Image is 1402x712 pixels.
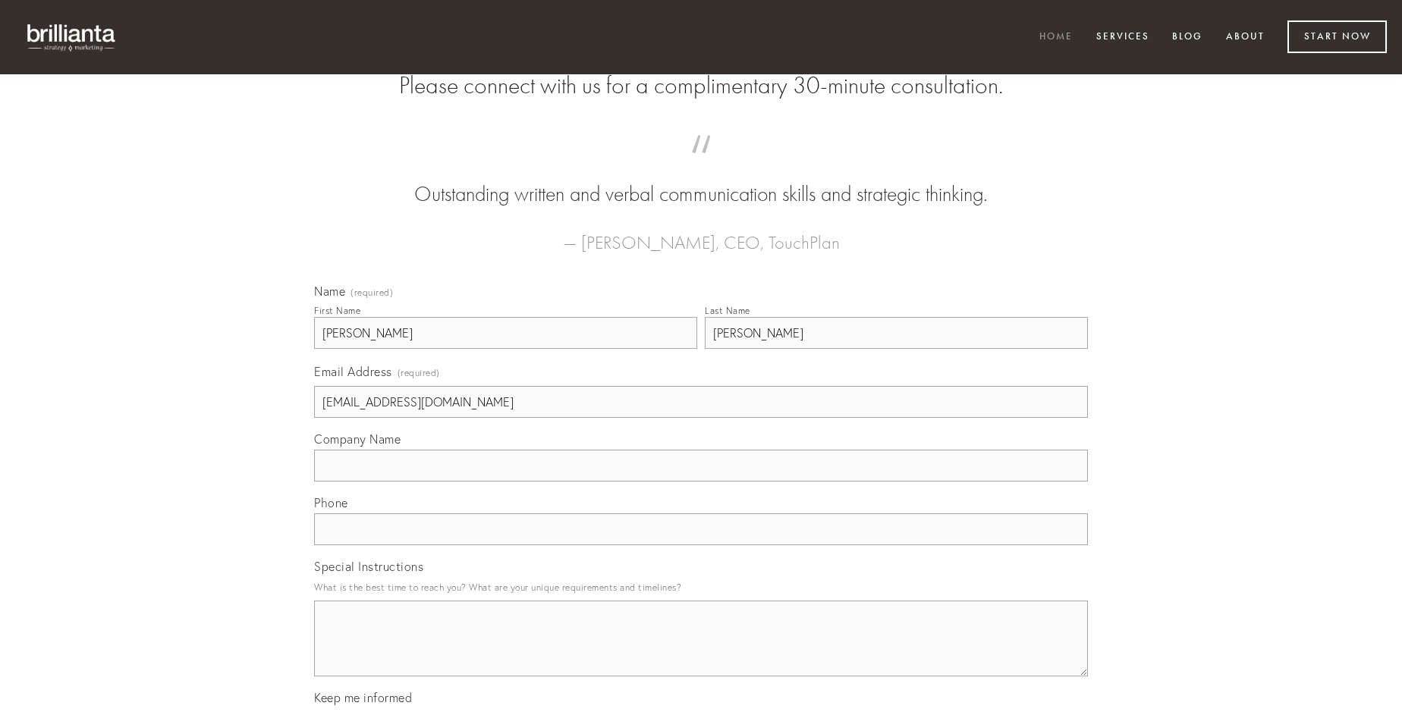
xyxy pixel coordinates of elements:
[314,577,1088,598] p: What is the best time to reach you? What are your unique requirements and timelines?
[1216,25,1275,50] a: About
[350,288,393,297] span: (required)
[705,305,750,316] div: Last Name
[338,150,1064,180] span: “
[1162,25,1212,50] a: Blog
[1287,20,1387,53] a: Start Now
[338,209,1064,258] figcaption: — [PERSON_NAME], CEO, TouchPlan
[15,15,129,59] img: brillianta - research, strategy, marketing
[314,364,392,379] span: Email Address
[398,362,440,383] span: (required)
[314,284,345,299] span: Name
[314,305,360,316] div: First Name
[314,495,348,510] span: Phone
[338,150,1064,209] blockquote: Outstanding written and verbal communication skills and strategic thinking.
[1029,25,1083,50] a: Home
[1086,25,1159,50] a: Services
[314,71,1088,100] h2: Please connect with us for a complimentary 30-minute consultation.
[314,690,412,705] span: Keep me informed
[314,431,401,447] span: Company Name
[314,559,423,574] span: Special Instructions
